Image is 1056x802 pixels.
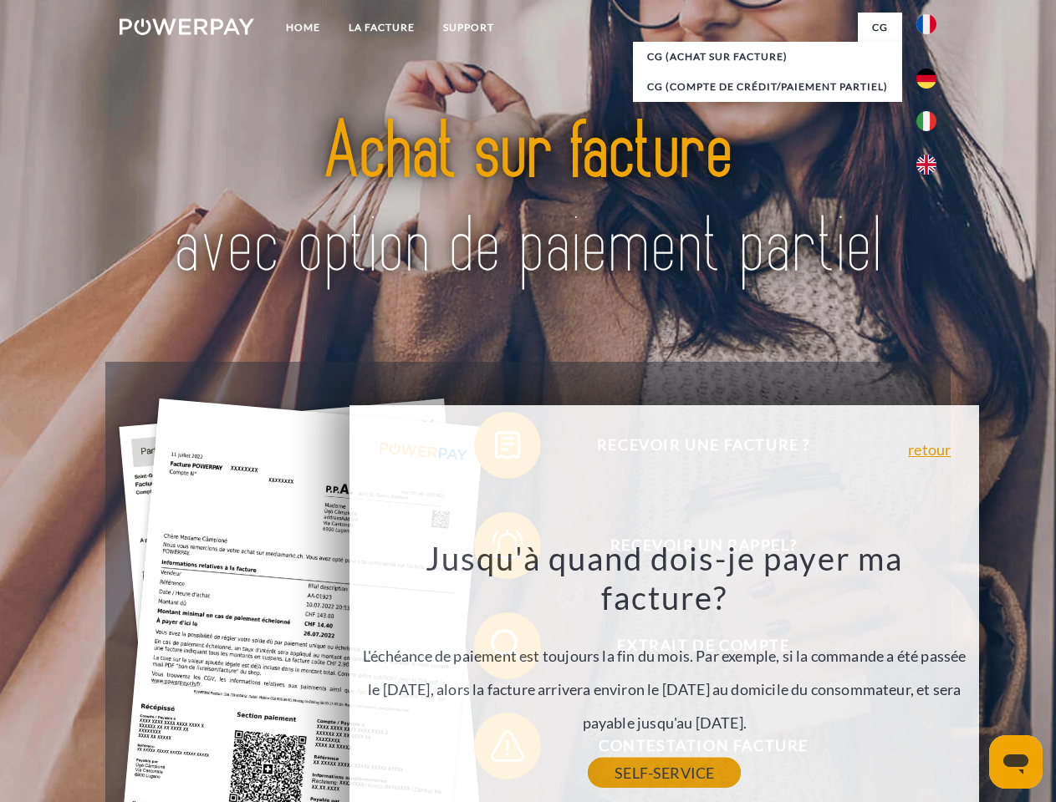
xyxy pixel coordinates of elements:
[916,111,936,131] img: it
[429,13,508,43] a: Support
[334,13,429,43] a: LA FACTURE
[160,80,896,320] img: title-powerpay_fr.svg
[633,72,902,102] a: CG (Compte de crédit/paiement partiel)
[908,442,951,457] a: retour
[633,42,902,72] a: CG (achat sur facture)
[858,13,902,43] a: CG
[272,13,334,43] a: Home
[360,538,970,773] div: L'échéance de paiement est toujours la fin du mois. Par exemple, si la commande a été passée le [...
[916,69,936,89] img: de
[916,14,936,34] img: fr
[360,538,970,618] h3: Jusqu'à quand dois-je payer ma facture?
[120,18,254,35] img: logo-powerpay-white.svg
[989,735,1043,789] iframe: Bouton de lancement de la fenêtre de messagerie
[916,155,936,175] img: en
[588,758,741,788] a: SELF-SERVICE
